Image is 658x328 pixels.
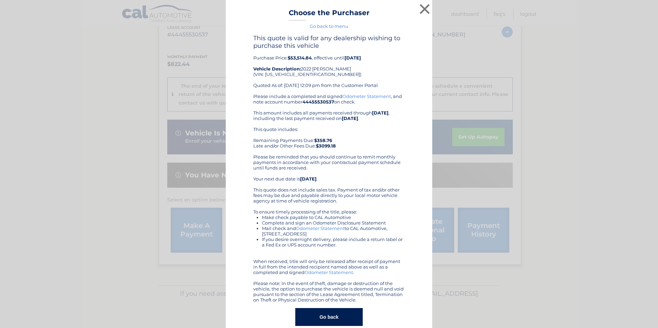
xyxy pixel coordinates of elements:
li: If you desire overnight delivery, please include a return label or a Fed Ex or UPS account number. [262,237,405,248]
b: [DATE] [342,116,358,121]
b: $3099.18 [316,143,336,149]
a: Odometer Statement [296,226,344,231]
div: Purchase Price: , effective until 2022 [PERSON_NAME] (VIN: [US_VEHICLE_IDENTIFICATION_NUMBER]) Qu... [253,34,405,94]
h4: This quote is valid for any dealership wishing to purchase this vehicle [253,34,405,50]
h3: Choose the Purchaser [289,9,370,21]
div: This quote includes: Remaining Payments Due: Late and/or Other Fees Due: [253,127,405,149]
b: [DATE] [372,110,389,116]
b: [DATE] [344,55,361,61]
a: Odometer Statement [305,270,353,275]
div: Please include a completed and signed , and note account number on check. This amount includes al... [253,94,405,303]
button: × [418,2,432,16]
a: Go back to menu [310,23,348,29]
a: Odometer Statement [342,94,391,99]
b: 44455530537 [303,99,334,105]
strong: Vehicle Description: [253,66,301,72]
li: Complete and sign an Odometer Disclosure Statement [262,220,405,226]
li: Make check payable to CAL Automotive [262,215,405,220]
b: $53,514.84 [288,55,312,61]
b: $358.76 [314,138,332,143]
li: Mail check and to CAL Automotive, [STREET_ADDRESS] [262,226,405,237]
b: [DATE] [300,176,317,182]
button: Go back [295,308,362,326]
